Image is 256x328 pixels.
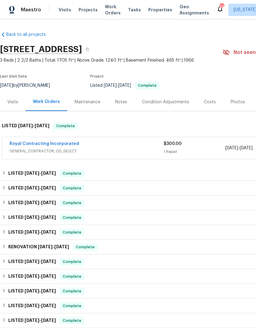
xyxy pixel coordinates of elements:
span: [DATE] [41,230,56,234]
span: Complete [135,84,159,87]
span: [DATE] [41,200,56,205]
span: Complete [54,123,77,129]
span: [DATE] [225,146,238,150]
h6: LISTED [8,258,56,265]
span: [DATE] [240,146,253,150]
span: Complete [60,185,84,191]
span: [DATE] [25,318,39,322]
span: [DATE] [25,303,39,308]
div: Notes [115,99,127,105]
span: [DATE] [118,83,131,88]
span: Complete [60,259,84,265]
span: - [25,186,56,190]
span: [DATE] [25,289,39,293]
span: - [38,245,69,249]
div: Work Orders [33,99,60,105]
span: [DATE] [25,259,39,264]
span: Complete [73,244,97,250]
span: - [25,318,56,322]
span: - [25,259,56,264]
span: [DATE] [104,83,117,88]
span: [DATE] [25,171,39,175]
span: - [225,145,253,151]
h6: LISTED [8,317,56,324]
h6: LISTED [8,273,56,280]
button: Copy Address [82,44,93,55]
h6: LISTED [8,229,56,236]
div: Costs [204,99,216,105]
span: Complete [60,215,84,221]
span: [DATE] [41,186,56,190]
span: Geo Assignments [180,4,209,16]
div: 24 [219,4,224,10]
a: Royal Contracting Incorporated [10,142,79,146]
span: [DATE] [18,124,33,128]
span: $300.00 [164,142,182,146]
span: [DATE] [25,215,39,219]
h6: LISTED [8,170,56,177]
span: [DATE] [25,274,39,278]
span: [DATE] [41,274,56,278]
span: - [25,171,56,175]
h6: LISTED [8,214,56,221]
span: Complete [60,288,84,294]
span: [DATE] [41,259,56,264]
span: - [18,124,49,128]
span: Complete [60,318,84,324]
div: Condition Adjustments [142,99,189,105]
span: Complete [60,273,84,280]
span: [DATE] [35,124,49,128]
span: - [25,289,56,293]
span: [DATE] [41,303,56,308]
h6: LISTED [2,122,49,130]
h6: LISTED [8,199,56,207]
span: Listed [90,83,160,88]
span: Work Orders [105,4,121,16]
div: 1 Repair [164,149,225,155]
div: Maintenance [75,99,100,105]
h6: LISTED [8,185,56,192]
span: GENERAL_CONTRACTOR, OD_SELECT [10,148,164,154]
span: [DATE] [41,289,56,293]
span: Complete [60,170,84,177]
h6: LISTED [8,288,56,295]
span: Complete [60,229,84,235]
span: - [25,274,56,278]
span: Maestro [21,7,41,13]
span: Complete [60,303,84,309]
div: Photos [231,99,245,105]
h6: LISTED [8,302,56,310]
span: - [25,303,56,308]
span: - [25,200,56,205]
span: Project [90,74,104,78]
span: - [104,83,131,88]
h6: RENOVATION [8,243,69,251]
span: [DATE] [41,318,56,322]
span: [DATE] [25,186,39,190]
span: Tasks [128,8,141,12]
span: - [25,230,56,234]
span: Visits [59,7,71,13]
span: [DATE] [25,200,39,205]
span: Properties [148,7,172,13]
span: [DATE] [54,245,69,249]
span: [DATE] [25,230,39,234]
span: - [25,215,56,219]
span: [DATE] [41,215,56,219]
span: Projects [79,7,98,13]
span: Complete [60,200,84,206]
span: [DATE] [41,171,56,175]
div: Visits [7,99,18,105]
span: [DATE] [38,245,52,249]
